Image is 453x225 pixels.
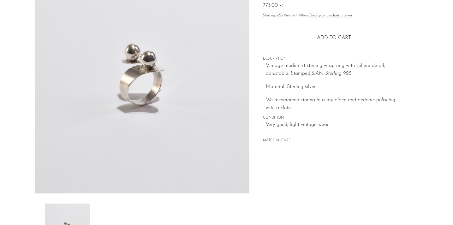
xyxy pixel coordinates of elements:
p: Starting at /mo with Affirm. [263,13,405,19]
i: We recommend storing in a dry place and periodic polishing with a cloth. [266,98,395,111]
a: Check your purchasing power - Learn more about Affirm Financing (opens in modal) [309,14,352,17]
span: DESCRIPTION [263,56,405,62]
p: Material: Sterling silver. [266,83,405,91]
span: Add to cart [317,35,351,40]
span: 775,00 kr [263,3,283,8]
button: Add to cart [263,30,405,46]
em: SIAM Sterling 925. [311,71,352,76]
p: Vintage modernist sterling wrap ring with sphere detail, adjustable. Stamped, [266,62,405,78]
span: Very good; light vintage wear. [266,121,405,129]
span: $70 [279,14,285,17]
span: CONDITION [263,115,405,121]
button: MATERIAL CARE [263,139,291,143]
